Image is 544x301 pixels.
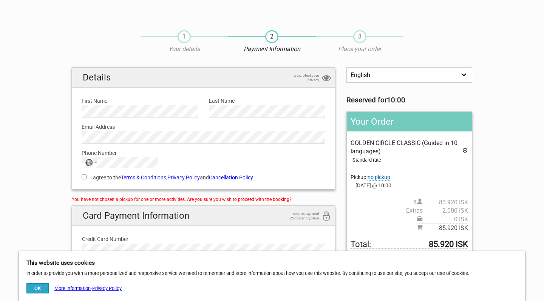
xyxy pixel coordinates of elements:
h2: Details [72,68,335,88]
div: Standard rate [352,156,468,164]
span: we protect your privacy [281,73,319,82]
span: Pickup price [417,215,468,224]
a: Privacy Policy [167,174,200,181]
span: 2 [265,30,278,43]
span: 1 [178,30,191,43]
div: In order to provide you with a more personalized and responsive service we need to remember and s... [19,251,525,301]
h2: Your Order [347,112,472,131]
span: 2.000 ISK [423,207,468,215]
h5: This website uses cookies [26,259,518,267]
p: Place your order [316,45,403,53]
span: GOLDEN CIRCLE CLASSIC (Guided in 10 languages) [351,139,457,155]
a: More information [54,286,91,291]
button: Selected country [82,157,101,167]
strong: 10:00 [387,96,405,104]
p: Your details [141,45,228,53]
label: I agree to the , and [82,173,325,182]
span: Total to be paid [351,240,468,249]
i: privacy protection [322,73,331,83]
span: 83.920 ISK [423,198,468,207]
span: secure payment 256bit encryption [281,211,319,221]
h3: Reserved for [346,96,472,104]
span: 85.920 ISK [423,224,468,232]
span: Change pickup place [368,174,390,181]
label: First Name [82,97,198,105]
label: Credit Card Number [82,235,325,243]
span: Subtotal [417,224,468,232]
a: Cancellation Policy [209,174,253,181]
span: 3 [353,30,366,43]
a: Privacy Policy [92,286,122,291]
label: Phone Number [82,149,325,157]
a: Terms & Conditions [121,174,166,181]
span: [DATE] @ 10:00 [351,181,468,190]
span: 0 ISK [423,215,468,224]
h2: Card Payment Information [72,206,335,226]
div: You have not chosen a pickup for one or more activities. Are you sure you wish to proceed with th... [72,195,335,204]
strong: 85.920 ISK [429,240,468,249]
button: OK [26,283,49,293]
span: Pickup: [351,174,390,181]
div: - [26,283,122,293]
label: Email Address [82,123,325,131]
p: Payment Information [228,45,316,53]
label: Last Name [209,97,325,105]
i: 256bit encryption [322,211,331,222]
span: 8 person(s) [413,198,468,207]
span: Extras [406,207,468,215]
